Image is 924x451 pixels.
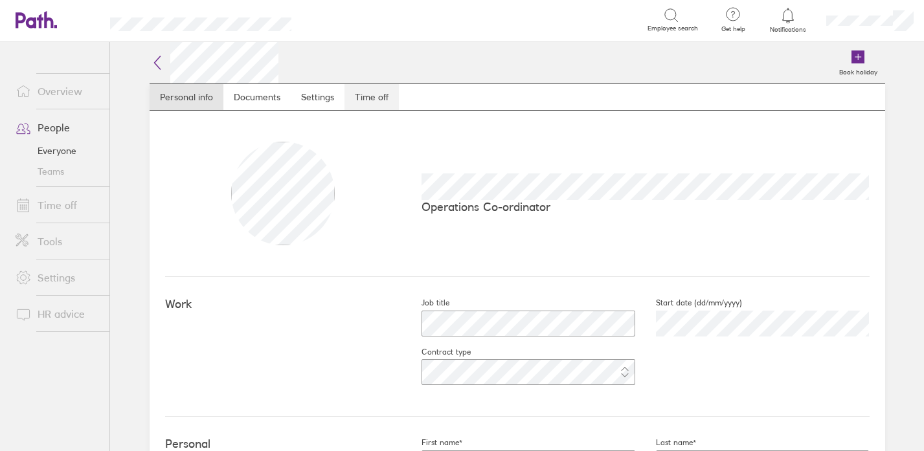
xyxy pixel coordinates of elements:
a: Settings [291,84,344,110]
a: Everyone [5,140,109,161]
a: Overview [5,78,109,104]
label: Start date (dd/mm/yyyy) [635,298,742,308]
span: Employee search [648,25,698,32]
label: Contract type [401,347,471,357]
a: Documents [223,84,291,110]
a: Time off [5,192,109,218]
a: Teams [5,161,109,182]
span: Notifications [767,26,809,34]
label: Last name* [635,437,696,448]
a: Time off [344,84,399,110]
h4: Personal [165,437,401,451]
div: Search [326,14,359,25]
a: Settings [5,265,109,291]
label: Book holiday [831,65,885,76]
label: First name* [401,437,462,448]
p: Operations Co-ordinator [422,200,870,214]
a: Book holiday [831,42,885,83]
a: Tools [5,228,109,254]
label: Job title [401,298,449,308]
a: Personal info [150,84,223,110]
h4: Work [165,298,401,311]
a: HR advice [5,301,109,327]
a: Notifications [767,6,809,34]
span: Get help [712,25,754,33]
a: People [5,115,109,140]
